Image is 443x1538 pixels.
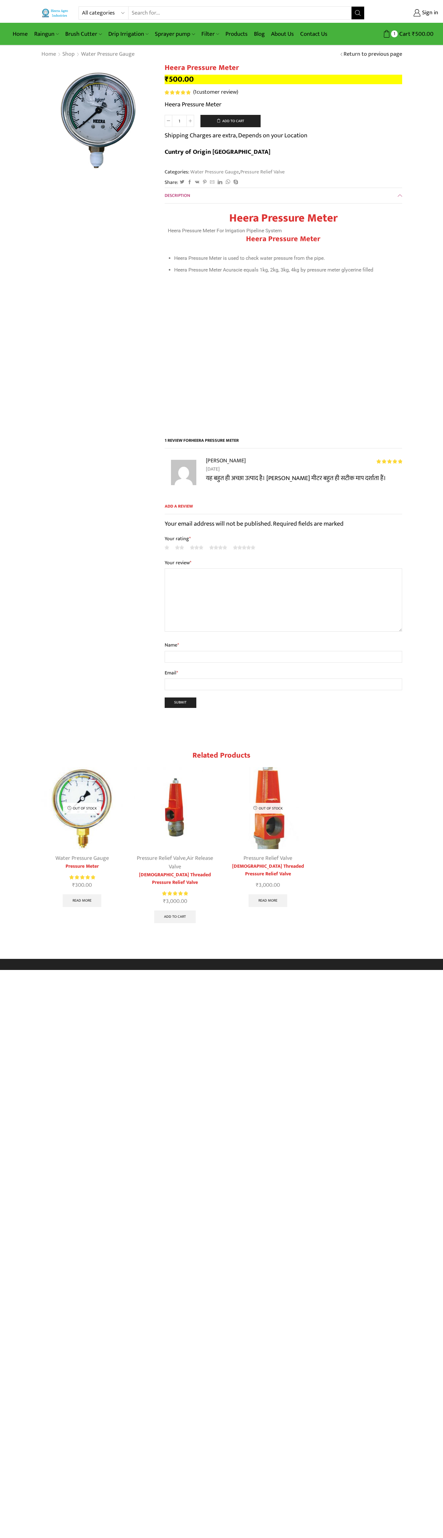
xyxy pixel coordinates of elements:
img: male threaded pressure relief valve [227,767,309,849]
li: Heera Pressure Meter Acuracie equals 1kg, 2kg, 3kg, 4kg by pressure meter glycerine filled [174,266,399,275]
a: Return to previous page [344,50,402,59]
span: Sign in [421,9,438,17]
div: 1 / 3 [37,764,127,911]
a: [DEMOGRAPHIC_DATA] Threaded Pressure Relief Valve [227,863,309,878]
a: Pressure Relief Valve [137,853,186,863]
a: About Us [268,27,297,41]
a: Products [222,27,251,41]
h2: 1 review for [165,437,402,448]
a: Description [165,188,402,203]
time: [DATE] [206,465,402,473]
span: Related products [193,749,250,762]
span: Cart [398,30,410,38]
h1: Heera Pressure Meter [165,63,402,72]
a: Add to cart: “Female Threaded Pressure Relief Valve” [154,910,196,923]
img: Water-Pressure-Gauge [41,767,123,849]
bdi: 500.00 [412,29,434,39]
a: Brush Cutter [62,27,105,41]
a: Air Release Valve [169,853,213,872]
nav: Breadcrumb [41,50,135,59]
strong: Heera Pressure Meter [229,209,338,228]
span: Rated out of 5 based on customer rating [165,90,190,95]
a: Drip Irrigation [105,27,152,41]
a: 1 of 5 stars [165,544,169,551]
label: Email [165,669,402,677]
p: यह बहुत ही अच्छा उत्पाद है। [PERSON_NAME] मीटर बहुत ही सटीक माप दर्शाता हैं। [206,473,402,483]
span: ₹ [165,73,169,86]
a: Water Pressure Gauge [189,168,239,176]
div: Heera Pressure Meter For Irrigation Pipeline System [168,211,399,275]
p: Shipping Charges are extra, Depends on your Location [165,130,307,141]
bdi: 300.00 [72,880,92,890]
span: Heera Pressure Meter [191,437,239,444]
div: Rated 5.00 out of 5 [69,874,95,881]
span: 1 [165,90,192,95]
input: Submit [165,697,197,708]
p: Out of stock [249,803,287,814]
a: 4 of 5 stars [209,544,227,551]
p: Heera Pressure Meter [165,99,402,109]
div: , [134,854,216,871]
span: ₹ [72,880,75,890]
a: 5 of 5 stars [233,544,255,551]
p: Out of stock [63,803,101,814]
span: ₹ [412,29,415,39]
a: Home [9,27,31,41]
a: Contact Us [297,27,331,41]
img: Heera Pressure Meter [41,63,155,177]
span: Rated out of 5 [69,874,95,881]
a: Filter [198,27,222,41]
a: Water Pressure Gauge [55,853,109,863]
span: Rated out of 5 [162,890,188,897]
span: Description [165,192,190,199]
a: 2 of 5 stars [175,544,184,551]
a: Shop [62,50,75,59]
a: [DEMOGRAPHIC_DATA] Threaded Pressure Relief Valve [134,871,216,886]
li: Heera Pressure Meter is used to check water pressure from the pipe. [174,254,399,263]
label: Your rating [165,535,402,542]
span: Your email address will not be published. Required fields are marked [165,518,344,529]
a: Raingun [31,27,62,41]
a: Read more about “Pressure Meter” [63,894,101,907]
a: (1customer review) [193,88,238,97]
span: Rated out of 5 [377,459,402,464]
span: ₹ [256,880,259,890]
strong: [PERSON_NAME] [206,456,246,465]
label: Name [165,641,402,649]
span: Add a review [165,503,402,514]
div: Rated 5 out of 5 [377,459,402,464]
input: Search for... [129,7,351,19]
div: Rated 5.00 out of 5 [162,890,188,897]
span: ₹ [163,897,166,906]
a: 3 of 5 stars [190,544,203,551]
div: Rated 5.00 out of 5 [165,90,190,95]
a: 1 Cart ₹500.00 [371,28,434,40]
a: Sign in [374,7,438,19]
bdi: 500.00 [165,73,194,86]
input: Product quantity [172,115,187,127]
span: 1 [391,30,398,37]
b: Cuntry of Origin [GEOGRAPHIC_DATA] [165,147,270,157]
button: Search button [351,7,364,19]
a: Blog [251,27,268,41]
bdi: 3,000.00 [163,897,187,906]
strong: Heera Pressure Meter [246,233,320,245]
a: Read more about “Male Threaded Pressure Relief Valve” [249,894,287,907]
div: 2 / 3 [130,764,220,927]
label: Your review [165,559,402,567]
span: 1 [194,87,197,97]
img: Female threaded pressure relief valve [134,767,216,849]
a: Pressure Relief Valve [240,168,285,176]
a: Pressure Relief Valve [244,853,292,863]
div: 3 / 3 [223,764,313,911]
a: Sprayer pump [152,27,198,41]
a: Water Pressure Gauge [81,50,135,59]
span: Share: [165,179,178,186]
a: Pressure Meter [41,863,123,870]
a: Home [41,50,56,59]
button: Add to cart [200,115,261,128]
bdi: 3,000.00 [256,880,280,890]
span: Categories: , [165,168,285,176]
